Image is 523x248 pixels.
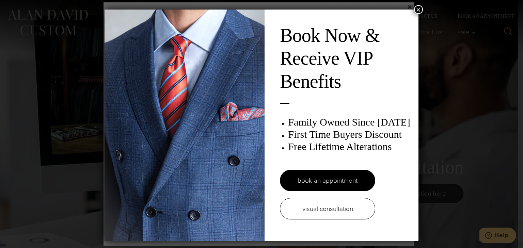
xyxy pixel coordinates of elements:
[288,128,411,140] h3: First Time Buyers Discount
[414,5,423,14] button: Close
[280,24,411,93] h2: Book Now & Receive VIP Benefits
[288,140,411,153] h3: Free Lifetime Alterations
[280,170,375,191] a: book an appointment
[15,5,29,11] span: Help
[288,116,411,128] h3: Family Owned Since [DATE]
[280,198,375,219] a: visual consultation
